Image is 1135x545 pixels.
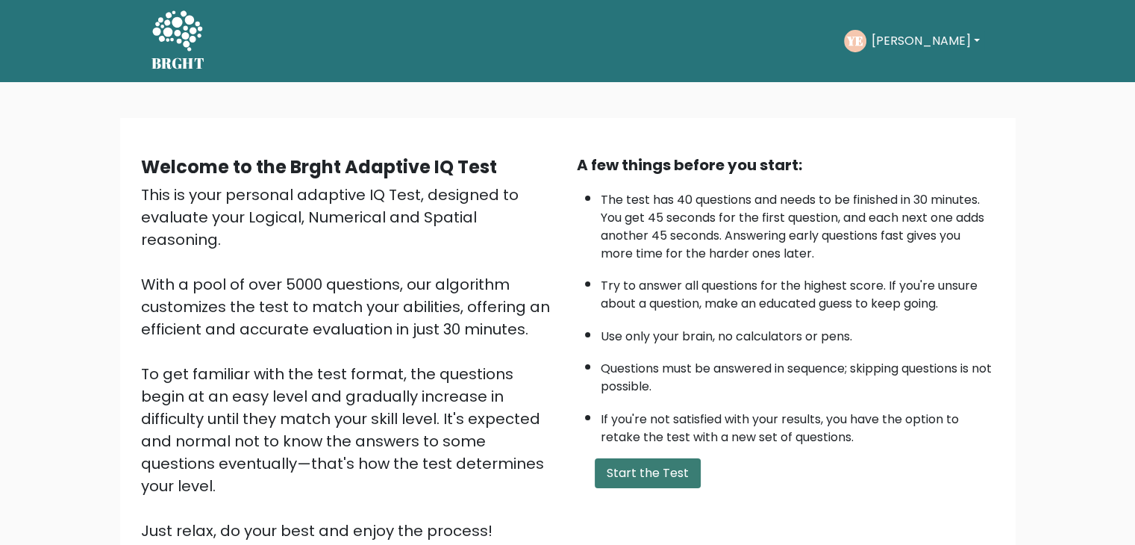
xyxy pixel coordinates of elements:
[595,458,701,488] button: Start the Test
[601,352,995,396] li: Questions must be answered in sequence; skipping questions is not possible.
[151,54,205,72] h5: BRGHT
[601,320,995,346] li: Use only your brain, no calculators or pens.
[151,6,205,76] a: BRGHT
[866,31,984,51] button: [PERSON_NAME]
[577,154,995,176] div: A few things before you start:
[601,270,995,313] li: Try to answer all questions for the highest score. If you're unsure about a question, make an edu...
[601,184,995,263] li: The test has 40 questions and needs to be finished in 30 minutes. You get 45 seconds for the firs...
[141,184,559,542] div: This is your personal adaptive IQ Test, designed to evaluate your Logical, Numerical and Spatial ...
[141,155,497,179] b: Welcome to the Brght Adaptive IQ Test
[601,403,995,446] li: If you're not satisfied with your results, you have the option to retake the test with a new set ...
[846,32,863,49] text: YE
